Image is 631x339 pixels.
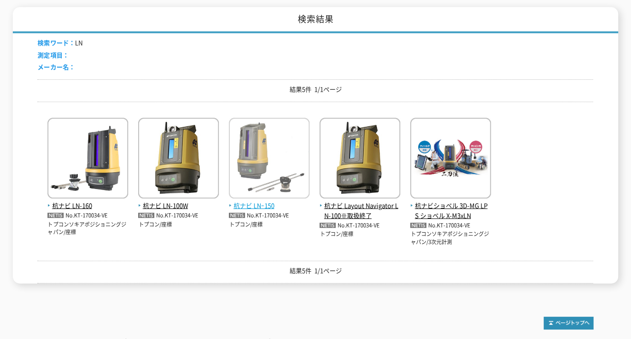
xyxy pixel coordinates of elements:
a: 杭ナビ LN-100W [138,191,219,211]
span: 杭ナビ LN-160 [47,201,128,211]
span: 杭ナビ Layout Navigator LN-100※取扱終了 [320,201,400,221]
p: トプコン/座標 [229,221,310,229]
p: トプコンソキアポジショニングジャパン/3次元計測 [410,230,491,246]
p: No.KT-170034-VE [229,211,310,221]
a: 杭ナビ LNｰ150 [229,191,310,211]
p: No.KT-170034-VE [320,221,400,231]
p: トプコン/座標 [320,230,400,238]
p: トプコン/座標 [138,221,219,229]
img: トップページへ [544,317,593,330]
a: 杭ナビ Layout Navigator LN-100※取扱終了 [320,191,400,220]
p: 結果5件 1/1ページ [38,266,593,276]
img: X-M3xLN [410,118,491,201]
a: 杭ナビショベル 3D-MG LPS ショベル X-M3xLN [410,191,491,220]
span: 杭ナビ LNｰ150 [229,201,310,211]
img: Layout Navigator LN-100※取扱終了 [320,118,400,201]
p: No.KT-170034-VE [410,221,491,231]
img: LNｰ150 [229,118,310,201]
li: LN [38,38,82,48]
span: 杭ナビ LN-100W [138,201,219,211]
p: No.KT-170034-VE [47,211,128,221]
img: LN-100W [138,118,219,201]
p: 結果5件 1/1ページ [38,85,593,94]
a: 杭ナビ LN-160 [47,191,128,211]
span: 測定項目： [38,50,68,59]
p: No.KT-170034-VE [138,211,219,221]
img: LN-160 [47,118,128,201]
h1: 検索結果 [13,7,619,33]
p: トプコンソキアポジショニングジャパン/座標 [47,221,128,236]
span: 検索ワード： [38,38,75,47]
span: 杭ナビショベル 3D-MG LPS ショベル X-M3xLN [410,201,491,221]
span: メーカー名： [38,62,75,71]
